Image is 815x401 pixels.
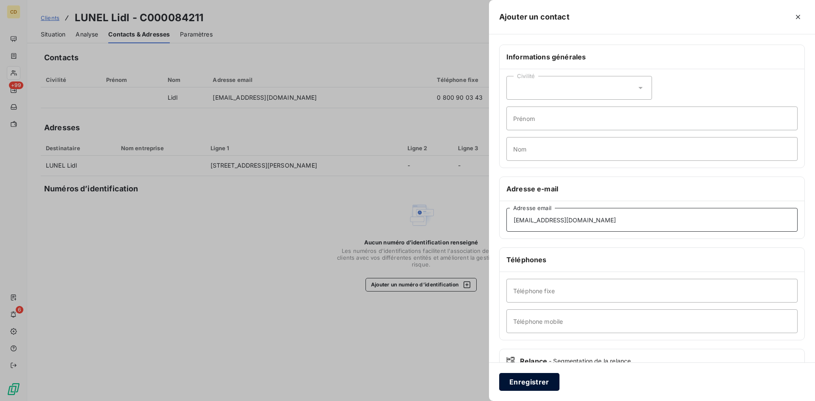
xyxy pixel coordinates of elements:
input: placeholder [506,137,798,161]
h6: Adresse e-mail [506,184,798,194]
h6: Informations générales [506,52,798,62]
h6: Téléphones [506,255,798,265]
input: placeholder [506,208,798,232]
button: Enregistrer [499,373,559,391]
div: Relance [506,356,798,366]
iframe: Intercom live chat [786,372,807,393]
input: placeholder [506,279,798,303]
input: placeholder [506,309,798,333]
input: placeholder [506,107,798,130]
span: - Segmentation de la relance [549,357,631,365]
h5: Ajouter un contact [499,11,570,23]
